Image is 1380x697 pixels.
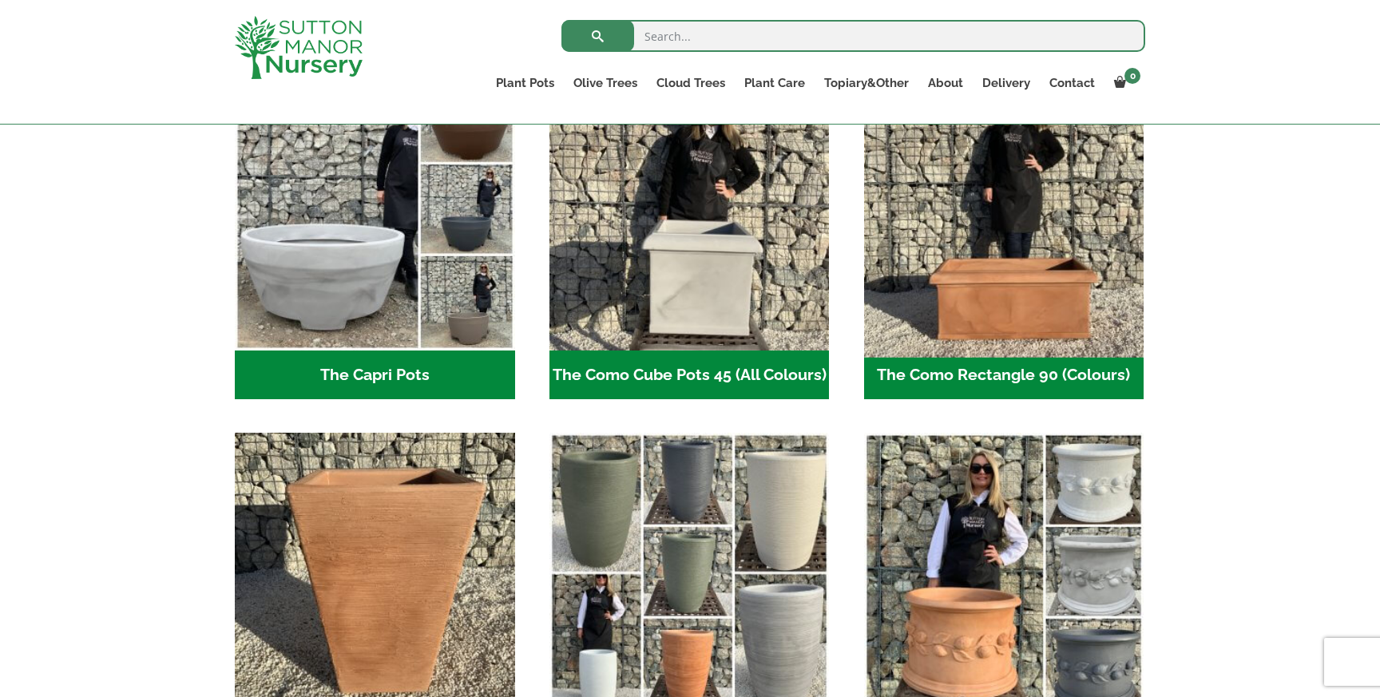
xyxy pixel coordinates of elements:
h2: The Capri Pots [235,350,515,400]
a: Plant Care [735,72,815,94]
img: logo [235,16,363,79]
a: 0 [1104,72,1145,94]
a: Topiary&Other [815,72,918,94]
a: Visit product category The Como Cube Pots 45 (All Colours) [549,70,830,399]
a: Plant Pots [486,72,564,94]
img: The Como Rectangle 90 (Colours) [857,64,1151,358]
h2: The Como Cube Pots 45 (All Colours) [549,350,830,400]
input: Search... [561,20,1145,52]
a: Cloud Trees [647,72,735,94]
a: Contact [1040,72,1104,94]
span: 0 [1124,68,1140,84]
a: Visit product category The Como Rectangle 90 (Colours) [864,70,1144,399]
h2: The Como Rectangle 90 (Colours) [864,350,1144,400]
a: Delivery [973,72,1040,94]
a: About [918,72,973,94]
img: The Capri Pots [235,70,515,350]
a: Visit product category The Capri Pots [235,70,515,399]
a: Olive Trees [564,72,647,94]
img: The Como Cube Pots 45 (All Colours) [549,70,830,350]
